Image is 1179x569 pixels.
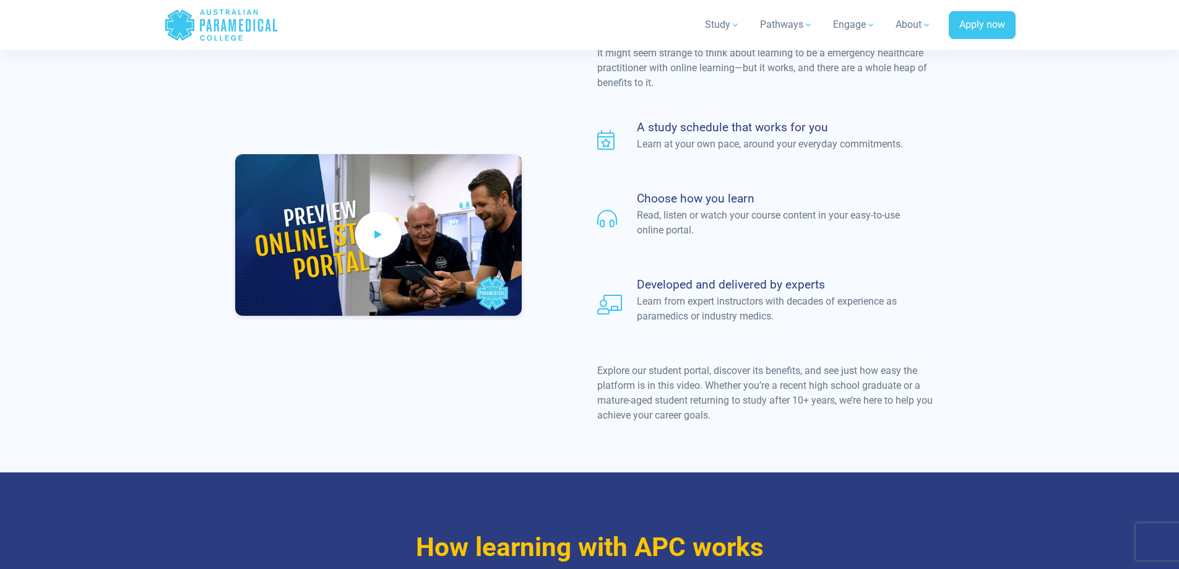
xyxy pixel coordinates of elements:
p: Learn from expert instructors with decades of experience as paramedics or industry medics. [637,294,915,324]
a: Australian Paramedical College [164,5,279,45]
h4: A study schedule that works for you [637,120,915,134]
a: About [888,7,939,42]
p: It might seem strange to think about learning to be a emergency healthcare practitioner with onli... [597,46,944,90]
a: Study [697,7,748,42]
p: Learn at your own pace, around your everyday commitments. [637,137,915,152]
a: Pathways [753,7,821,42]
a: Engage [826,7,883,42]
h4: Developed and delivered by experts [637,277,915,292]
p: Read, listen or watch your course content in your easy-to-use online portal. [637,208,915,238]
h3: How learning with APC works [228,532,952,563]
p: Explore our student portal, discover its benefits, and see just how easy the platform is in this ... [597,363,944,423]
h4: Choose how you learn [637,191,915,206]
a: Apply now [949,11,1016,40]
